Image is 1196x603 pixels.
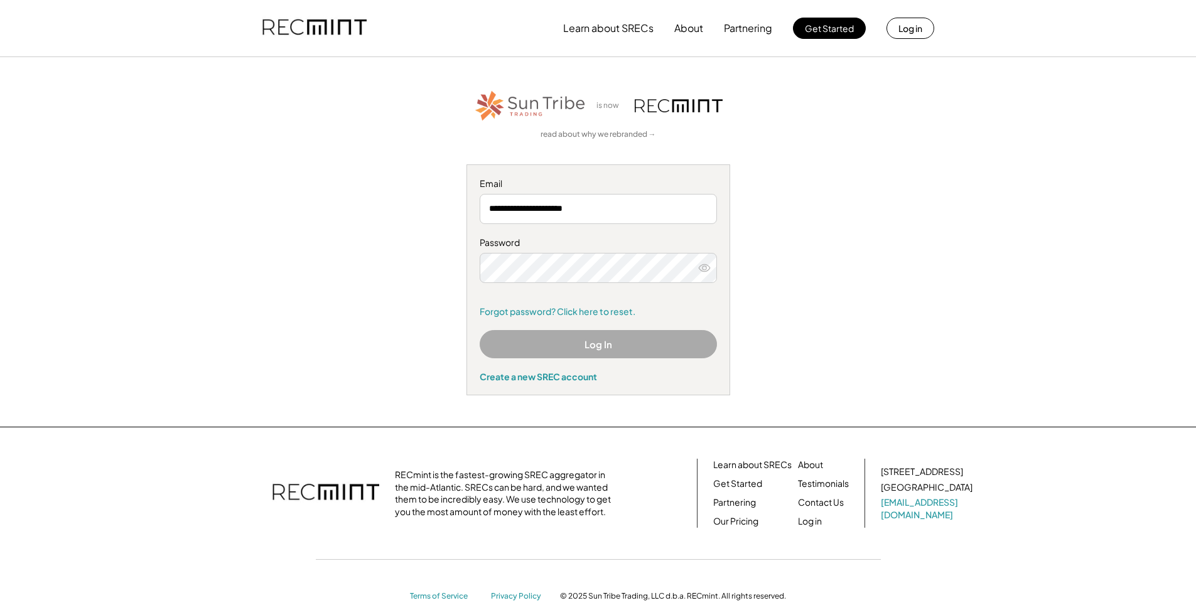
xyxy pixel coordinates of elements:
[272,471,379,515] img: recmint-logotype%403x.png
[593,100,628,111] div: is now
[793,18,866,39] button: Get Started
[713,459,792,471] a: Learn about SRECs
[480,178,717,190] div: Email
[491,591,547,602] a: Privacy Policy
[410,591,479,602] a: Terms of Service
[262,7,367,50] img: recmint-logotype%403x.png
[798,496,844,509] a: Contact Us
[480,371,717,382] div: Create a new SREC account
[635,99,723,112] img: recmint-logotype%403x.png
[881,481,972,494] div: [GEOGRAPHIC_DATA]
[798,459,823,471] a: About
[881,496,975,521] a: [EMAIL_ADDRESS][DOMAIN_NAME]
[480,330,717,358] button: Log In
[395,469,618,518] div: RECmint is the fastest-growing SREC aggregator in the mid-Atlantic. SRECs can be hard, and we wan...
[474,88,587,123] img: STT_Horizontal_Logo%2B-%2BColor.png
[674,16,703,41] button: About
[713,478,762,490] a: Get Started
[480,237,717,249] div: Password
[541,129,656,140] a: read about why we rebranded →
[563,16,654,41] button: Learn about SRECs
[881,466,963,478] div: [STREET_ADDRESS]
[713,515,758,528] a: Our Pricing
[798,478,849,490] a: Testimonials
[713,496,756,509] a: Partnering
[560,591,786,601] div: © 2025 Sun Tribe Trading, LLC d.b.a. RECmint. All rights reserved.
[480,306,717,318] a: Forgot password? Click here to reset.
[724,16,772,41] button: Partnering
[886,18,934,39] button: Log in
[798,515,822,528] a: Log in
